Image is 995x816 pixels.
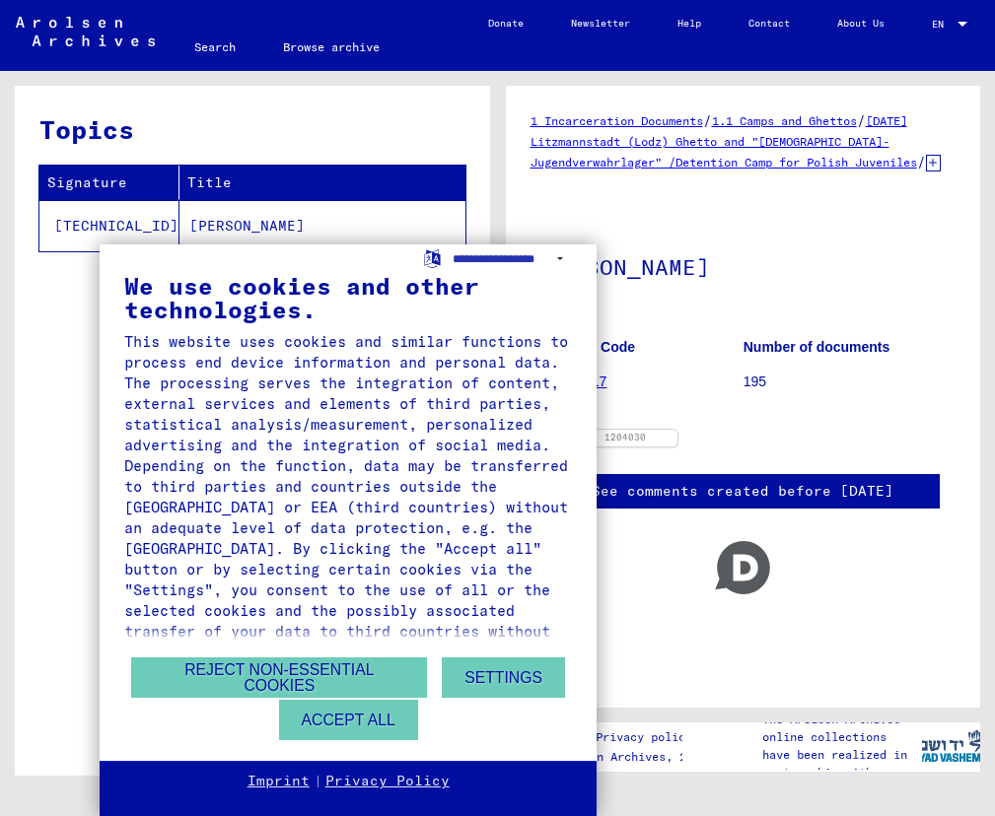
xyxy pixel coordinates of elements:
[325,772,450,791] a: Privacy Policy
[124,274,573,321] div: We use cookies and other technologies.
[279,700,418,740] button: Accept all
[248,772,310,791] a: Imprint
[124,331,573,662] div: This website uses cookies and similar functions to process end device information and personal da...
[131,657,427,698] button: Reject non-essential cookies
[442,657,565,698] button: Settings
